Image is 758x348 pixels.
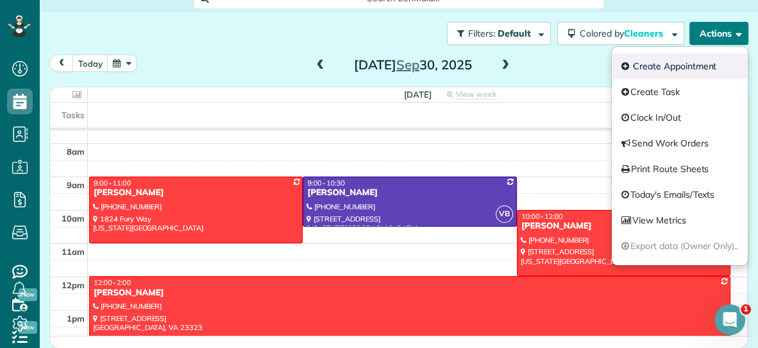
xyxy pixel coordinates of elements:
a: Clock In/Out [612,105,748,130]
span: 8am [67,146,85,157]
span: 10:00 - 12:00 [521,212,563,221]
span: 9am [67,180,85,190]
span: View week [455,89,496,100]
div: [PERSON_NAME] [93,187,299,198]
a: Send Work Orders [612,130,748,156]
span: 12:00 - 2:00 [94,278,131,287]
span: Default [498,28,532,39]
a: View Metrics [612,207,748,233]
button: prev [49,55,74,72]
a: Create Appointment [612,53,748,79]
span: Filters: [468,28,495,39]
span: 11am [62,247,85,257]
span: 12pm [62,280,85,290]
span: Colored by [580,28,668,39]
iframe: Intercom live chat [714,304,745,335]
span: Cleaners [624,28,665,39]
span: 10am [62,213,85,223]
span: [DATE] [404,89,432,100]
button: Actions [689,22,748,45]
button: Filters: Default [447,22,551,45]
a: Today's Emails/Texts [612,182,748,207]
span: Sep [396,57,419,73]
h2: [DATE] 30, 2025 [333,58,493,72]
span: 1 [741,304,751,315]
a: Filters: Default [441,22,551,45]
div: [PERSON_NAME] [521,221,727,232]
button: Colored byCleaners [557,22,684,45]
button: today [72,55,108,72]
div: [PERSON_NAME] [93,288,727,299]
span: 1pm [67,313,85,324]
a: Print Route Sheets [612,156,748,182]
span: 9:00 - 10:30 [307,178,344,187]
span: Tasks [62,110,85,120]
a: Create Task [612,79,748,105]
span: VB [496,205,513,223]
div: [PERSON_NAME] [307,187,512,198]
span: 9:00 - 11:00 [94,178,131,187]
